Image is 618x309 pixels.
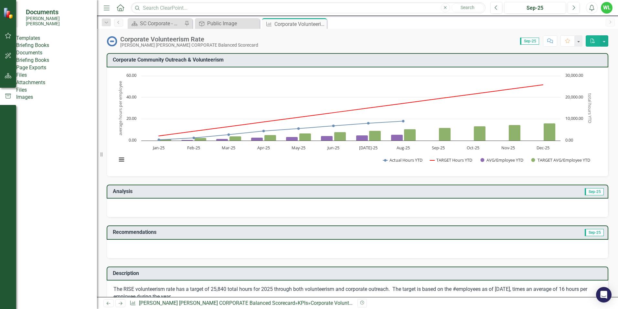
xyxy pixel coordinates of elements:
span: Search [461,5,474,10]
h3: Recommendations [113,229,452,235]
div: Templates [16,35,97,42]
button: Sep-25 [504,2,566,14]
button: Show Actual Hours YTD [383,157,423,163]
text: average hours per employee [117,81,123,135]
button: Show AVG/Employee YTD [480,157,524,163]
path: Mar-25, 1.69876161. AVG/Employee YTD. [216,139,228,141]
path: Jun-25, 4.22074303. AVG/Employee YTD. [321,136,333,141]
a: Images [16,94,97,101]
a: SC Corporate - Welcome to ClearPoint [129,19,183,28]
span: Sep-25 [585,188,604,195]
div: Open Intercom Messenger [596,287,612,303]
h3: Description [113,270,604,276]
a: Public Image [197,19,258,28]
button: Show TARGET Hours YTD [430,157,473,163]
text: Dec-25 [537,145,549,151]
div: Files [16,72,97,79]
h3: Corporate Community Outreach & Volunteerism [113,57,604,63]
path: Aug-25, 9,015.5. Actual Hours YTD. [402,120,405,122]
path: Apr-25, 4,428. Actual Hours YTD. [262,130,265,132]
path: Jan-25, 369.5. Actual Hours YTD. [158,138,160,141]
div: Corporate Volunteerism Rate [274,20,325,28]
input: Search ClearPoint... [131,2,485,14]
img: ClearPoint Strategy [3,7,15,18]
path: Sep-25, 12. TARGET AVG/Employee YTD. [439,128,451,141]
div: Documents [16,49,97,57]
text: Nov-25 [501,145,515,151]
span: Documents [26,8,91,16]
small: [PERSON_NAME] [PERSON_NAME] [26,16,91,27]
text: Aug-25 [397,145,410,151]
a: [PERSON_NAME] [PERSON_NAME] CORPORATE Balanced Scorecard [139,300,295,306]
text: May-25 [292,145,305,151]
a: Attachments [16,79,97,86]
img: No Information [107,36,117,46]
text: Mar-25 [222,145,235,151]
div: Sep-25 [506,4,564,12]
text: Jan-25 [152,145,165,151]
path: Dec-25, 16. TARGET AVG/Employee YTD. [544,123,556,141]
g: TARGET AVG/Employee YTD, series 4 of 4. Bar series with 12 bars. Y axis, average hours per employee. [160,123,556,141]
path: Jun-25, 8. TARGET AVG/Employee YTD. [334,132,346,141]
path: Nov-25, 14.7. TARGET AVG/Employee YTD. [509,125,521,141]
text: 60.00 [126,72,136,78]
div: Public Image [207,19,258,28]
svg: Interactive chart [113,73,597,170]
text: total hours YTD [587,93,593,123]
div: Chart. Highcharts interactive chart. [113,73,602,170]
p: The RISE volunteerism rate has a target of 25,840 total hours for 2025 through both volunteerism ... [113,286,602,302]
h3: Analysis [113,189,359,194]
path: Jun-25, 6,816.5. Actual Hours YTD. [332,124,335,127]
path: May-25, 3.43188854. AVG/Employee YTD. [286,137,298,141]
path: May-25, 6.7. TARGET AVG/Employee YTD. [299,133,311,141]
path: Aug-25, 5.58235294. AVG/Employee YTD. [391,134,403,141]
text: 0.00 [129,137,136,143]
button: Search [452,3,484,12]
text: 40.00 [126,94,136,100]
text: 30,000.00 [565,72,583,78]
path: Apr-25, 5.3. TARGET AVG/Employee YTD. [264,135,276,141]
path: Jul-25, 9.3. TARGET AVG/Employee YTD. [369,131,381,141]
span: Sep-25 [520,38,539,45]
a: Files [16,86,97,94]
path: Mar-25, 4. TARGET AVG/Employee YTD. [229,136,241,141]
path: Jul-25, 8,015. Actual Hours YTD. [367,122,370,124]
text: 20.00 [126,115,136,121]
path: May-25, 5,542.5. Actual Hours YTD. [297,127,300,130]
text: 10,000.00 [565,115,583,121]
text: 0.00 [565,137,573,143]
a: Briefing Books [16,57,97,64]
path: Jul-25, 4.9628483. AVG/Employee YTD. [356,135,368,141]
text: Feb-25 [187,145,200,151]
div: SC Corporate - Welcome to ClearPoint [140,19,183,28]
span: Sep-25 [585,229,604,236]
path: Oct-25, 13.3. TARGET AVG/Employee YTD. [474,126,486,141]
text: Oct-25 [467,145,479,151]
button: Show TARGET AVG/Employee YTD [531,157,591,163]
text: Sep-25 [432,145,445,151]
div: Corporate Volunteerism Rate [311,300,376,306]
path: Apr-25, 2.74179567. AVG/Employee YTD. [251,137,263,141]
button: WL [601,2,613,14]
a: Page Exports [16,64,97,72]
text: 20,000.00 [565,94,583,100]
text: [DATE]-25 [359,145,378,151]
a: KPIs [298,300,308,306]
div: » » [130,300,353,307]
path: Aug-25, 10.7. TARGET AVG/Employee YTD. [404,129,416,141]
div: Corporate Volunteerism Rate [120,36,258,43]
text: Jun-25 [327,145,339,151]
div: [PERSON_NAME] [PERSON_NAME] CORPORATE Balanced Scorecard [120,43,258,48]
path: Mar-25, 2,743.5. Actual Hours YTD. [228,133,230,136]
button: View chart menu, Chart [117,155,126,164]
text: Apr-25 [257,145,270,151]
a: Briefing Books [16,42,97,49]
path: Feb-25, 1,227.5. Actual Hours YTD. [193,136,195,139]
